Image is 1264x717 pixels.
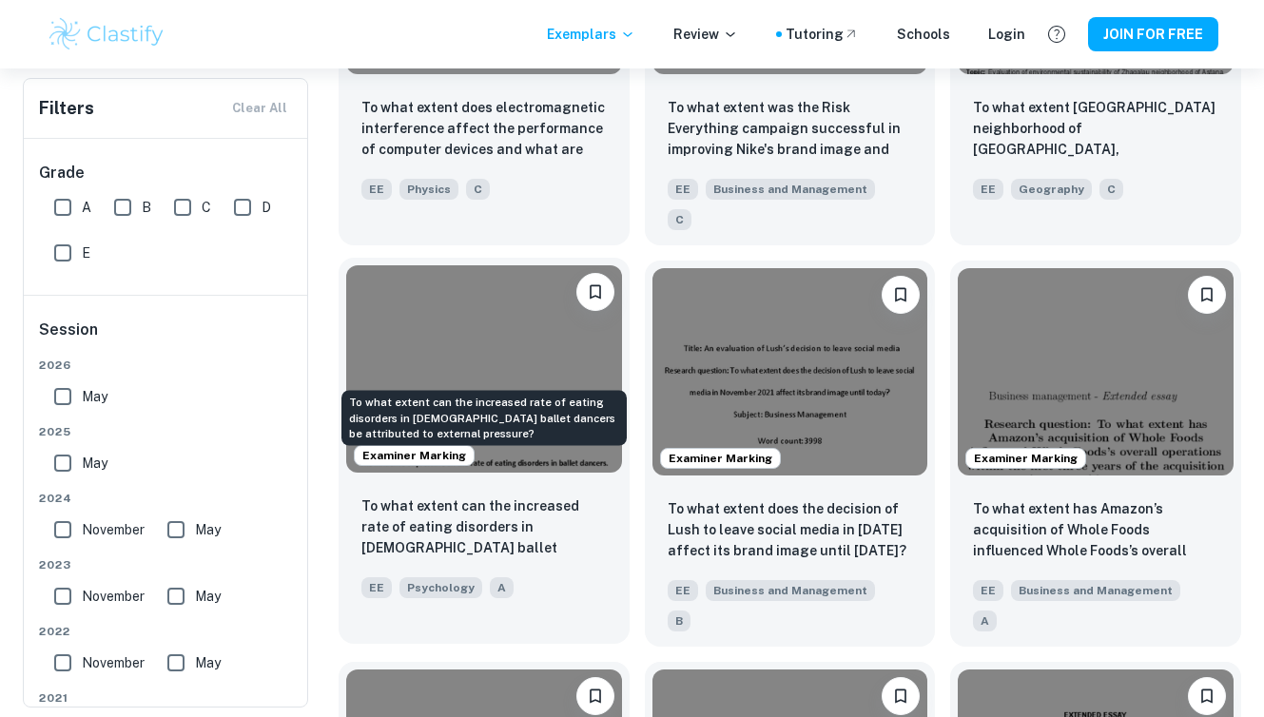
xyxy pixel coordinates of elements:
span: Geography [1011,179,1092,200]
span: November [82,586,145,607]
span: Examiner Marking [661,450,780,467]
img: Clastify logo [47,15,167,53]
span: EE [668,179,698,200]
span: D [262,197,271,218]
span: Examiner Marking [966,450,1085,467]
p: To what extent was the Risk Everything campaign successful in improving Nike's brand image and in... [668,97,913,162]
span: Psychology [399,577,482,598]
span: C [202,197,211,218]
span: Physics [399,179,458,200]
a: Login [988,24,1025,45]
p: To what extent can the increased rate of eating disorders in female ballet dancers be attributed ... [361,495,607,560]
p: Review [673,24,738,45]
p: To what extent does electromagnetic interference affect the performance of computer devices and w... [361,97,607,162]
a: Schools [897,24,950,45]
span: EE [361,577,392,598]
span: 2021 [39,689,294,707]
span: May [195,652,221,673]
a: Examiner MarkingPlease log in to bookmark exemplarsTo what extent does the decision of Lush to le... [645,261,936,646]
h6: Session [39,319,294,357]
span: May [195,519,221,540]
button: Please log in to bookmark exemplars [1188,276,1226,314]
span: 2023 [39,556,294,573]
span: EE [668,580,698,601]
span: A [973,610,997,631]
span: May [82,453,107,474]
img: Business and Management EE example thumbnail: To what extent does the decision of Lush [652,268,928,475]
div: To what extent can the increased rate of eating disorders in [DEMOGRAPHIC_DATA] ballet dancers be... [341,391,627,446]
button: Please log in to bookmark exemplars [882,677,920,715]
span: November [82,519,145,540]
button: JOIN FOR FREE [1088,17,1218,51]
button: Help and Feedback [1040,18,1073,50]
span: 2025 [39,423,294,440]
button: Please log in to bookmark exemplars [1188,677,1226,715]
h6: Grade [39,162,294,184]
span: November [82,652,145,673]
span: EE [361,179,392,200]
span: Business and Management [1011,580,1180,601]
span: May [195,586,221,607]
p: To what extent does the decision of Lush to leave social media in November 2021 affect its brand ... [668,498,913,561]
p: To what extent Zhagalau neighborhood of Astana, Kazakhstan is environmentally sustainable in 2023? [973,97,1218,162]
h6: Filters [39,95,94,122]
a: Examiner MarkingPlease log in to bookmark exemplarsTo what extent has Amazon’s acquisition of Who... [950,261,1241,646]
span: A [82,197,91,218]
span: B [142,197,151,218]
span: May [82,386,107,407]
span: Business and Management [706,580,875,601]
button: Please log in to bookmark exemplars [576,677,614,715]
img: Psychology EE example thumbnail: To what extent can the increased rate of [346,265,622,472]
span: C [466,179,490,200]
span: C [668,209,691,230]
span: 2024 [39,490,294,507]
img: Business and Management EE example thumbnail: To what extent has Amazon’s acquisition [958,268,1234,475]
a: Tutoring [786,24,859,45]
span: Examiner Marking [355,447,474,464]
span: A [490,577,514,598]
span: EE [973,580,1003,601]
a: Examiner MarkingPlease log in to bookmark exemplarsTo what extent can the increased rate of eatin... [339,261,630,646]
button: Please log in to bookmark exemplars [576,273,614,311]
span: B [668,610,690,631]
span: Business and Management [706,179,875,200]
span: 2022 [39,623,294,640]
p: Exemplars [547,24,635,45]
span: EE [973,179,1003,200]
span: C [1099,179,1123,200]
p: To what extent has Amazon’s acquisition of Whole Foods influenced Whole Foods’s overall operation... [973,498,1218,563]
span: 2026 [39,357,294,374]
span: E [82,242,90,263]
button: Please log in to bookmark exemplars [882,276,920,314]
